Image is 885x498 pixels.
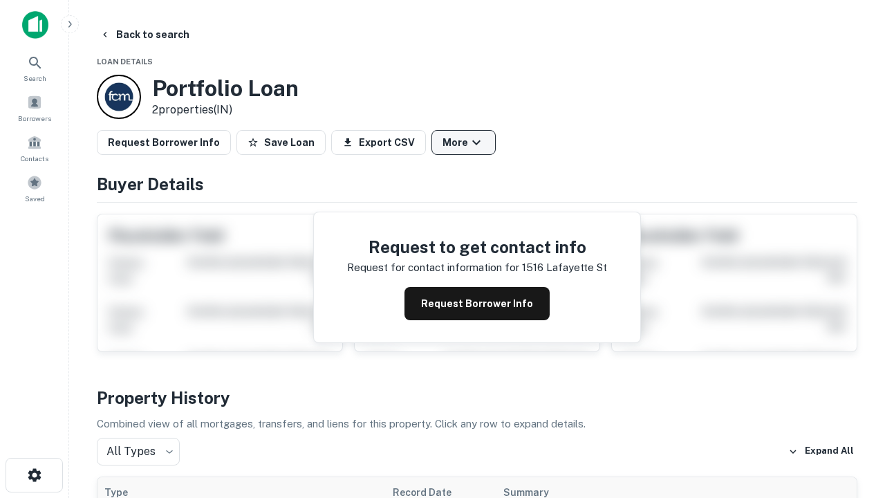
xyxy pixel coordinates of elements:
h4: Buyer Details [97,172,857,196]
p: Combined view of all mortgages, transfers, and liens for this property. Click any row to expand d... [97,416,857,432]
a: Search [4,49,65,86]
span: Search [24,73,46,84]
button: Expand All [785,441,857,462]
iframe: Chat Widget [816,387,885,454]
p: 1516 lafayette st [522,259,607,276]
span: Contacts [21,153,48,164]
button: Save Loan [236,130,326,155]
img: capitalize-icon.png [22,11,48,39]
h4: Property History [97,385,857,410]
a: Borrowers [4,89,65,127]
span: Saved [25,193,45,204]
a: Contacts [4,129,65,167]
h3: Portfolio Loan [152,75,299,102]
button: Back to search [94,22,195,47]
button: Export CSV [331,130,426,155]
a: Saved [4,169,65,207]
button: Request Borrower Info [404,287,550,320]
p: 2 properties (IN) [152,102,299,118]
button: More [431,130,496,155]
p: Request for contact information for [347,259,519,276]
h4: Request to get contact info [347,234,607,259]
span: Borrowers [18,113,51,124]
button: Request Borrower Info [97,130,231,155]
span: Loan Details [97,57,153,66]
div: All Types [97,438,180,465]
